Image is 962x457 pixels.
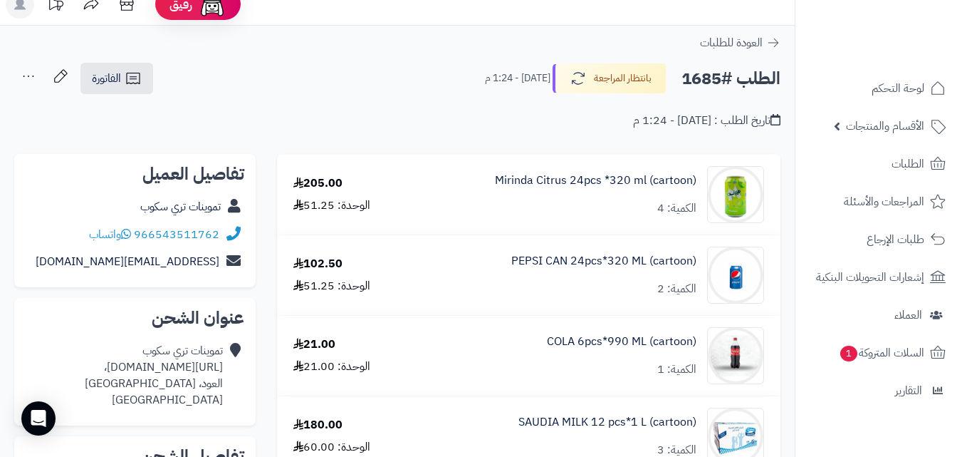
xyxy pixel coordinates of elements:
div: الوحدة: 60.00 [293,439,370,456]
div: الوحدة: 51.25 [293,197,370,214]
a: SAUDIA MILK 12 pcs*1 L (cartoon) [518,414,696,431]
div: الوحدة: 51.25 [293,278,370,294]
div: تموينات تري سكوب [URL][DOMAIN_NAME]، العود، [GEOGRAPHIC_DATA] [GEOGRAPHIC_DATA] [85,343,223,408]
a: Mirinda Citrus 24pcs *320 ml (cartoon) [495,173,696,189]
h2: تفاصيل العميل [26,165,244,183]
img: 1747638290-ye1SIywTpqWAIwC28izdolNYRq8YgaPj-90x90.jpg [708,327,763,384]
div: 180.00 [293,417,343,433]
span: العودة للطلبات [700,34,763,51]
div: 21.00 [293,337,335,353]
div: تاريخ الطلب : [DATE] - 1:24 م [633,113,780,129]
a: الفاتورة [80,63,153,94]
a: طلبات الإرجاع [804,222,953,257]
div: الكمية: 1 [657,361,696,378]
div: 102.50 [293,256,343,272]
span: الطلبات [892,154,924,174]
div: Open Intercom Messenger [21,401,56,436]
a: السلات المتروكة1 [804,336,953,370]
div: الكمية: 4 [657,200,696,217]
a: لوحة التحكم [804,71,953,106]
a: العودة للطلبات [700,34,780,51]
a: واتساب [89,226,131,243]
a: COLA 6pcs*990 ML (cartoon) [547,334,696,350]
h2: الطلب #1685 [681,64,780,93]
span: الأقسام والمنتجات [846,116,924,136]
span: المراجعات والأسئلة [844,192,924,212]
div: 205.00 [293,175,343,192]
span: العملاء [894,305,922,325]
a: 966543511762 [134,226,219,243]
a: تموينات تري سكوب [140,198,221,215]
button: بانتظار المراجعة [553,63,666,93]
img: 1747566452-bf88d184-d280-4ea7-9331-9e3669ef-90x90.jpg [708,166,763,223]
span: الفاتورة [92,70,121,87]
span: 1 [840,346,857,361]
a: PEPSI CAN 24pcs*320 ML (cartoon) [511,253,696,269]
a: العملاء [804,298,953,332]
div: الوحدة: 21.00 [293,359,370,375]
img: logo-2.png [865,40,948,70]
a: [EMAIL_ADDRESS][DOMAIN_NAME] [36,253,219,270]
h2: عنوان الشحن [26,309,244,327]
span: طلبات الإرجاع [867,230,924,250]
span: لوحة التحكم [872,78,924,98]
a: التقارير [804,374,953,408]
div: الكمية: 2 [657,281,696,297]
a: المراجعات والأسئلة [804,185,953,219]
a: الطلبات [804,147,953,181]
span: التقارير [895,381,922,401]
span: السلات المتروكة [839,343,924,363]
small: [DATE] - 1:24 م [485,71,550,86]
img: 1747594214-F4N7I6ut4KxqCwKXuHIyEbecxLiH4Cwr-90x90.jpg [708,247,763,304]
span: إشعارات التحويلات البنكية [816,267,924,287]
a: إشعارات التحويلات البنكية [804,260,953,294]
